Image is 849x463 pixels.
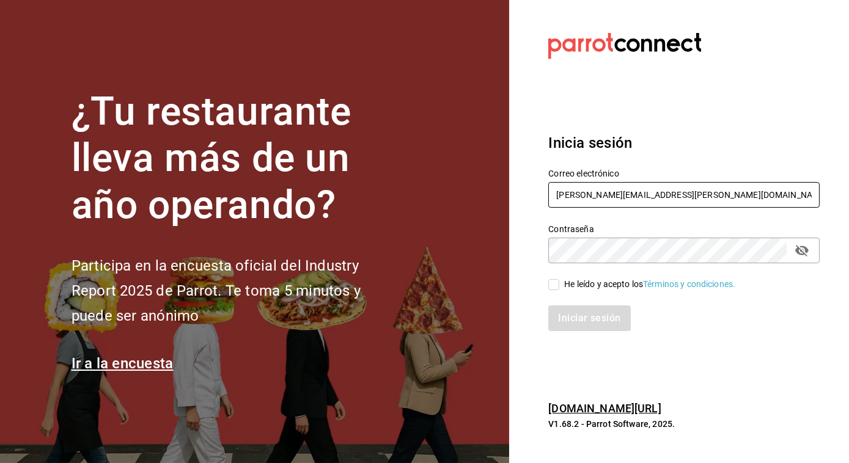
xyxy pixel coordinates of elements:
h1: ¿Tu restaurante lleva más de un año operando? [72,89,402,229]
h3: Inicia sesión [548,132,820,154]
a: Ir a la encuesta [72,355,174,372]
input: Ingresa tu correo electrónico [548,182,820,208]
p: V1.68.2 - Parrot Software, 2025. [548,418,820,430]
label: Contraseña [548,225,820,233]
button: passwordField [792,240,812,261]
div: He leído y acepto los [564,278,735,291]
a: Términos y condiciones. [643,279,735,289]
h2: Participa en la encuesta oficial del Industry Report 2025 de Parrot. Te toma 5 minutos y puede se... [72,253,402,328]
label: Correo electrónico [548,169,820,178]
a: [DOMAIN_NAME][URL] [548,402,661,415]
